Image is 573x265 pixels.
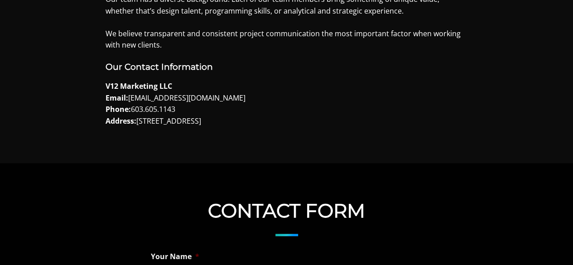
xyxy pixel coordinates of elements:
strong: Address: [106,116,136,126]
iframe: Chat Widget [528,222,573,265]
strong: Phone: [106,104,131,114]
strong: V12 Marketing LLC [106,81,172,91]
strong: Email: [106,93,128,103]
p: [EMAIL_ADDRESS][DOMAIN_NAME] 603.605.1143 [STREET_ADDRESS] [106,81,468,127]
label: Your Name [151,252,199,261]
b: Our Contact Information [106,62,213,72]
p: We believe transparent and consistent project communication the most important factor when workin... [106,28,468,51]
